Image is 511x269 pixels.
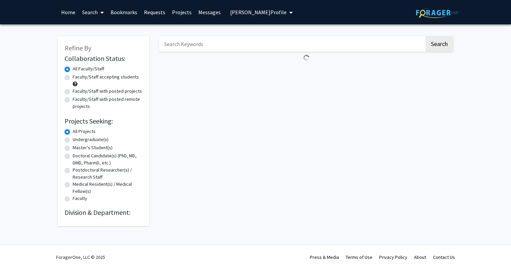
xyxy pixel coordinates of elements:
[73,166,142,181] label: Postdoctoral Researcher(s) / Research Staff
[73,152,142,166] label: Doctoral Candidate(s) (PhD, MD, DMD, PharmD, etc.)
[65,44,91,52] span: Refine By
[195,0,224,24] a: Messages
[433,254,455,260] a: Contact Us
[73,96,142,110] label: Faculty/Staff with posted remote projects
[414,254,426,260] a: About
[73,128,96,135] label: All Projects
[58,0,79,24] a: Home
[65,117,142,125] h2: Projects Seeking:
[73,144,113,151] label: Master's Student(s)
[73,73,139,81] label: Faculty/Staff accepting students
[416,7,458,18] img: ForagerOne Logo
[79,0,107,24] a: Search
[159,36,424,52] input: Search Keywords
[73,195,87,202] label: Faculty
[300,52,312,64] img: Loading
[73,181,142,195] label: Medical Resident(s) / Medical Fellow(s)
[107,0,141,24] a: Bookmarks
[425,36,453,52] button: Search
[73,136,108,143] label: Undergraduate(s)
[310,254,339,260] a: Press & Media
[379,254,407,260] a: Privacy Policy
[73,88,142,95] label: Faculty/Staff with posted projects
[346,254,372,260] a: Terms of Use
[65,54,142,63] h2: Collaboration Status:
[73,65,104,72] label: All Faculty/Staff
[159,64,453,79] nav: Page navigation
[56,245,105,269] div: ForagerOne, LLC © 2025
[230,9,287,16] span: [PERSON_NAME] Profile
[169,0,195,24] a: Projects
[141,0,169,24] a: Requests
[65,208,142,217] h2: Division & Department:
